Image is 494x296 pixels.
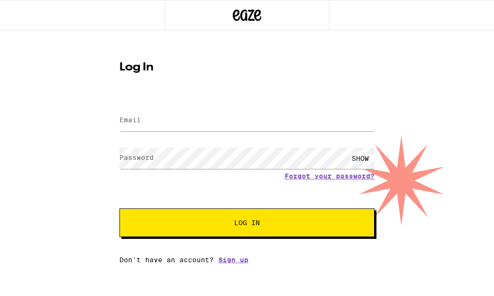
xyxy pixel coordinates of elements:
input: Email [119,110,375,131]
label: Email [119,116,141,124]
h1: Log In [119,62,375,73]
div: Don't have an account? [119,256,375,264]
a: Forgot your password? [285,172,375,180]
div: SHOW [346,148,375,169]
button: Log In [119,208,375,237]
a: Sign up [218,256,248,264]
span: Log In [234,219,260,226]
label: Password [119,154,154,161]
